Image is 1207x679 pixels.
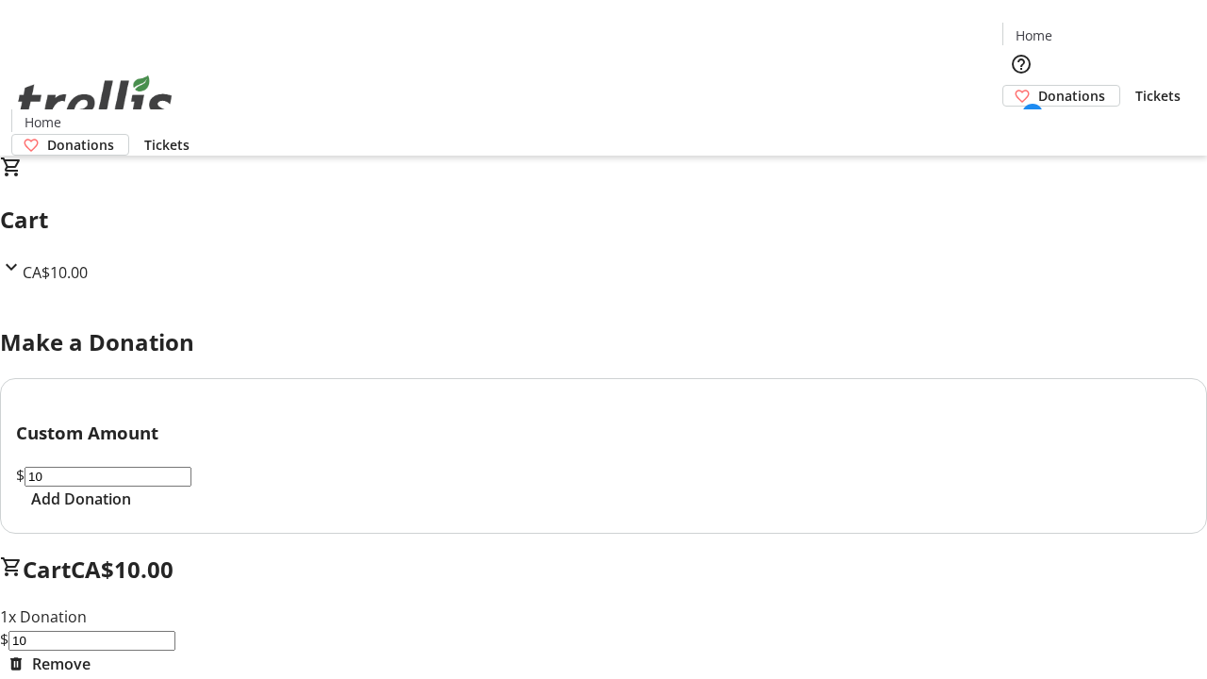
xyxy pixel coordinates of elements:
span: Donations [47,135,114,155]
button: Add Donation [16,488,146,510]
a: Tickets [1120,86,1196,106]
span: Tickets [1135,86,1181,106]
a: Tickets [129,135,205,155]
input: Donation Amount [8,631,175,651]
span: $ [16,465,25,486]
span: Home [25,112,61,132]
a: Home [12,112,73,132]
span: CA$10.00 [71,554,174,585]
span: Tickets [144,135,190,155]
span: CA$10.00 [23,262,88,283]
img: Orient E2E Organization 9N6DeoeNRN's Logo [11,55,179,149]
span: Remove [32,653,91,675]
input: Donation Amount [25,467,191,487]
a: Donations [1002,85,1120,107]
button: Cart [1002,107,1040,144]
button: Help [1002,45,1040,83]
a: Home [1003,25,1064,45]
span: Home [1016,25,1052,45]
a: Donations [11,134,129,156]
span: Donations [1038,86,1105,106]
h3: Custom Amount [16,420,1191,446]
span: Add Donation [31,488,131,510]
